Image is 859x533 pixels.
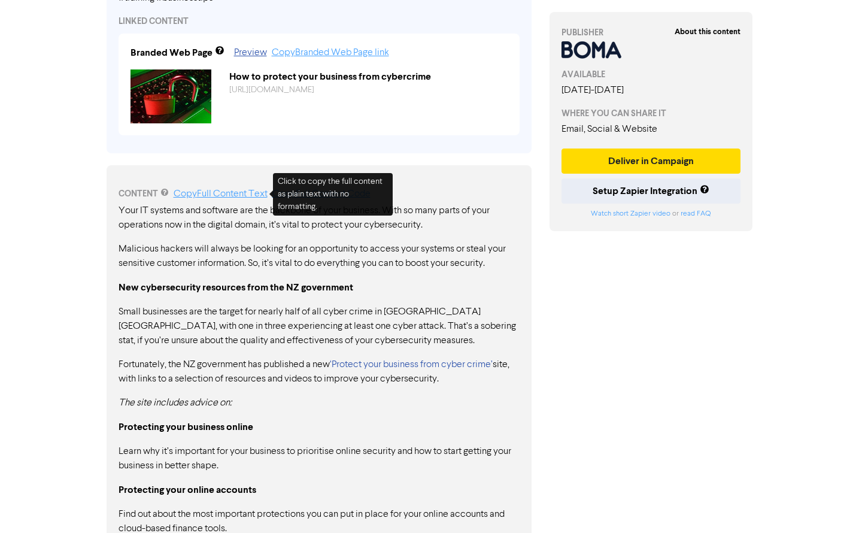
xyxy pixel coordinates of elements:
div: PUBLISHER [561,26,741,39]
button: Setup Zapier Integration [561,178,741,204]
div: https://public2.bomamarketing.com/cp/5ImHlxPJBIU3F86XbLjDgR?sa=OjliwF9 [220,84,517,96]
p: Small businesses are the target for nearly half of all cyber crime in [GEOGRAPHIC_DATA] [GEOGRAPH... [119,305,520,348]
strong: New cybersecurity resources from the NZ government [119,281,353,293]
a: Watch short Zapier video [591,210,670,217]
div: Email, Social & Website [561,122,741,137]
div: How to protect your business from cybercrime [220,69,517,84]
a: Copy Full Content Text [174,189,268,199]
strong: About this content [675,27,740,37]
a: Preview [234,48,267,57]
p: Malicious hackers will always be looking for an opportunity to access your systems or steal your ... [119,242,520,271]
iframe: Chat Widget [799,476,859,533]
strong: Protecting your online accounts [119,484,256,496]
div: Click to copy the full content as plain text with no formatting. [273,173,393,216]
div: or [561,208,741,219]
button: Deliver in Campaign [561,149,741,174]
p: Your IT systems and software are the backbone of your business. With so many parts of your operat... [119,204,520,232]
div: WHERE YOU CAN SHARE IT [561,107,741,120]
a: ‘Protect your business from cyber crime’ [330,360,493,370]
em: The site includes advice on: [119,398,232,408]
p: Learn why it’s important for your business to prioritise online security and how to start getting... [119,444,520,473]
div: [DATE] - [DATE] [561,83,741,98]
div: AVAILABLE [561,68,741,81]
div: LINKED CONTENT [119,15,520,28]
strong: Protecting your business online [119,421,253,433]
div: CONTENT [119,187,520,201]
p: Fortunately, the NZ government has published a new site, with links to a selection of resources a... [119,358,520,386]
a: read FAQ [681,210,711,217]
a: Copy Branded Web Page link [272,48,389,57]
div: Branded Web Page [130,46,213,60]
a: [URL][DOMAIN_NAME] [229,86,314,94]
